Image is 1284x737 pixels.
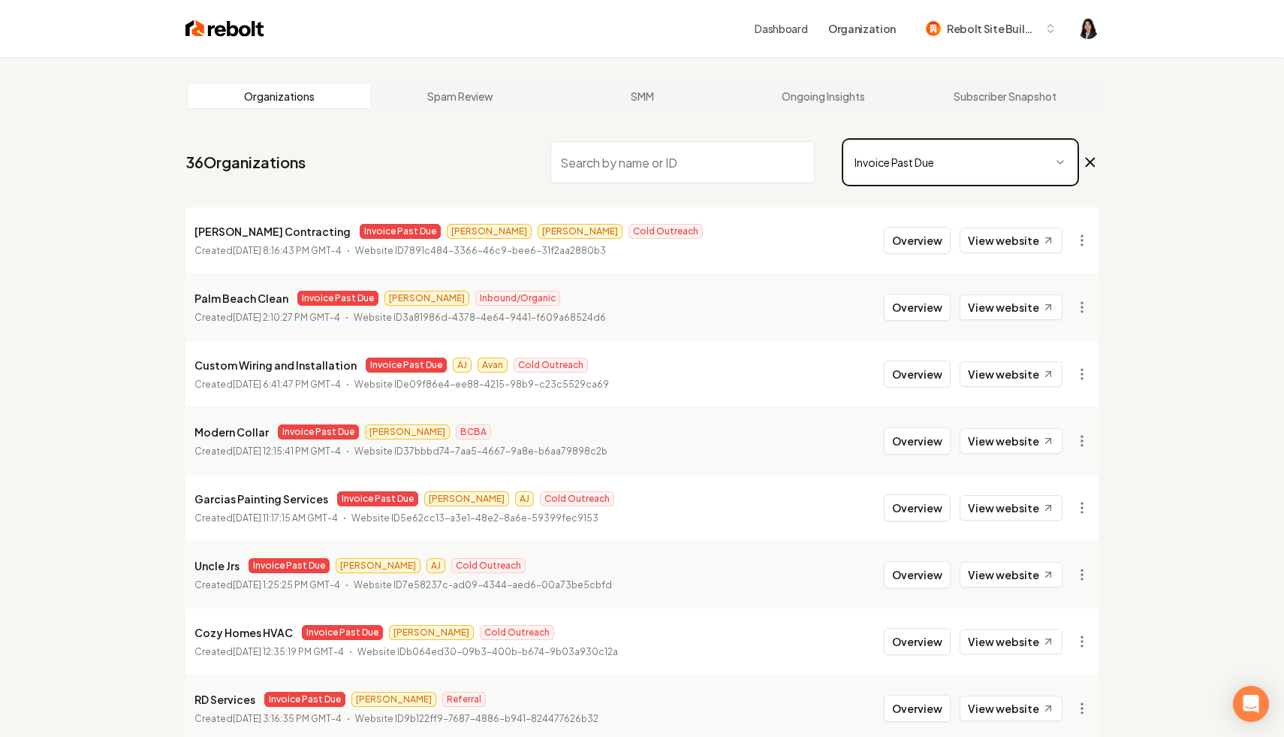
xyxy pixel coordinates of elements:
[351,511,598,526] p: Website ID 5e62cc13-a3e1-48e2-8a6e-59399fec9153
[755,21,807,36] a: Dashboard
[960,294,1062,320] a: View website
[351,692,436,707] span: [PERSON_NAME]
[480,625,554,640] span: Cold Outreach
[947,21,1038,37] span: Rebolt Site Builder
[1078,18,1099,39] img: Haley Paramoure
[551,84,733,108] a: SMM
[354,444,607,459] p: Website ID 37bbbd74-7aa5-4667-9a8e-b6aa79898c2b
[355,243,606,258] p: Website ID 7891c484-3366-46c9-bee6-31f2aa2880b3
[185,18,264,39] img: Rebolt Logo
[884,227,951,254] button: Overview
[194,645,344,660] p: Created
[185,152,306,173] a: 36Organizations
[194,511,338,526] p: Created
[884,561,951,588] button: Overview
[188,84,370,108] a: Organizations
[355,711,598,726] p: Website ID 9b122ff9-7687-4886-b941-824477626b32
[884,294,951,321] button: Overview
[302,625,383,640] span: Invoice Past Due
[233,512,338,524] time: [DATE] 11:17:15 AM GMT-4
[354,377,609,392] p: Website ID e09f86e4-ee88-4215-98b9-c23c5529ca69
[884,361,951,388] button: Overview
[884,427,951,455] button: Overview
[389,625,474,640] span: [PERSON_NAME]
[960,629,1062,654] a: View website
[453,358,472,373] span: AJ
[451,558,526,573] span: Cold Outreach
[426,558,445,573] span: AJ
[194,578,340,593] p: Created
[233,713,342,724] time: [DATE] 3:16:35 PM GMT-4
[819,15,905,42] button: Organization
[475,291,560,306] span: Inbound/Organic
[370,84,552,108] a: Spam Review
[538,224,622,239] span: [PERSON_NAME]
[264,692,345,707] span: Invoice Past Due
[194,490,328,508] p: Garcias Painting Services
[960,228,1062,253] a: View website
[336,558,420,573] span: [PERSON_NAME]
[194,356,357,374] p: Custom Wiring and Installation
[442,692,486,707] span: Referral
[233,312,340,323] time: [DATE] 2:10:27 PM GMT-4
[354,578,612,593] p: Website ID 7e58237c-ad09-4344-aed6-00a73be5cbfd
[884,695,951,722] button: Overview
[194,310,340,325] p: Created
[249,558,330,573] span: Invoice Past Due
[960,495,1062,521] a: View website
[194,444,341,459] p: Created
[1078,18,1099,39] button: Open user button
[233,245,342,256] time: [DATE] 8:16:43 PM GMT-4
[233,446,341,457] time: [DATE] 12:15:41 PM GMT-4
[194,690,255,708] p: RD Services
[194,557,240,575] p: Uncle Jrs
[360,224,441,239] span: Invoice Past Due
[194,711,342,726] p: Created
[297,291,378,306] span: Invoice Past Due
[960,361,1062,387] a: View website
[884,628,951,655] button: Overview
[233,646,344,657] time: [DATE] 12:35:19 PM GMT-4
[960,562,1062,587] a: View website
[456,424,491,439] span: BCBA
[515,491,534,506] span: AJ
[194,222,351,240] p: [PERSON_NAME] Contracting
[194,289,288,307] p: Palm Beach Clean
[514,358,588,373] span: Cold Outreach
[540,491,614,506] span: Cold Outreach
[278,424,359,439] span: Invoice Past Due
[366,358,447,373] span: Invoice Past Due
[365,424,450,439] span: [PERSON_NAME]
[1233,686,1269,722] div: Open Intercom Messenger
[194,423,269,441] p: Modern Collar
[447,224,532,239] span: [PERSON_NAME]
[550,141,815,183] input: Search by name or ID
[337,491,418,506] span: Invoice Past Due
[424,491,509,506] span: [PERSON_NAME]
[733,84,915,108] a: Ongoing Insights
[354,310,606,325] p: Website ID 3a81986d-4378-4e64-9441-f609a68524d6
[628,224,703,239] span: Cold Outreach
[884,494,951,521] button: Overview
[233,579,340,591] time: [DATE] 1:25:25 PM GMT-4
[960,696,1062,721] a: View website
[233,379,341,390] time: [DATE] 6:41:47 PM GMT-4
[357,645,618,660] p: Website ID b064ed30-09b3-400b-b674-9b03a930c12a
[194,243,342,258] p: Created
[194,377,341,392] p: Created
[194,624,293,642] p: Cozy Homes HVAC
[914,84,1096,108] a: Subscriber Snapshot
[926,21,941,36] img: Rebolt Site Builder
[960,428,1062,454] a: View website
[384,291,469,306] span: [PERSON_NAME]
[478,358,508,373] span: Avan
